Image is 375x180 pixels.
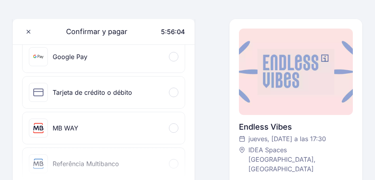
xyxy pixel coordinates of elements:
[53,52,87,61] div: Google Pay
[248,145,345,174] span: IDEA Spaces [GEOGRAPHIC_DATA], [GEOGRAPHIC_DATA]
[57,26,127,37] span: Confirmar y pagar
[53,88,132,97] div: Tarjeta de crédito o débito
[248,134,326,144] span: jueves, [DATE] a las 17:30
[53,159,119,169] div: Referência Multibanco
[53,123,78,133] div: MB WAY
[161,28,185,36] span: 5:56:04
[239,121,353,132] div: Endless Vibes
